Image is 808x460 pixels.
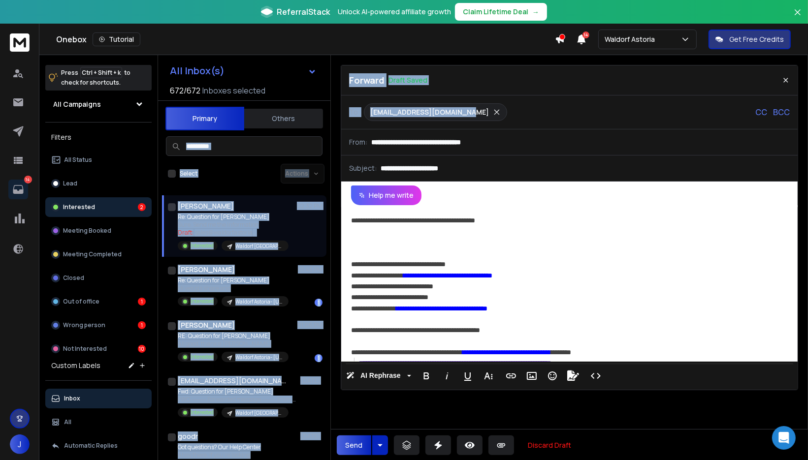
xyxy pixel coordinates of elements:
[417,366,436,386] button: Bold (Ctrl+B)
[64,442,118,450] p: Automatic Replies
[63,321,105,329] p: Wrong person
[297,202,323,210] p: 02:32 PM
[53,99,101,109] h1: All Campaigns
[45,94,152,114] button: All Campaigns
[64,418,71,426] p: All
[351,185,421,205] button: Help me write
[45,197,152,217] button: Interested2
[45,221,152,241] button: Meeting Booked
[773,106,790,118] p: BCC
[564,366,582,386] button: Signature
[63,227,111,235] p: Meeting Booked
[532,7,539,17] span: →
[45,150,152,170] button: All Status
[45,245,152,264] button: Meeting Completed
[191,298,214,305] p: Interested
[45,130,152,144] h3: Filters
[45,315,152,335] button: Wrong person1
[791,6,804,30] button: Close banner
[138,321,146,329] div: 1
[45,412,152,432] button: All
[64,395,80,402] p: Inbox
[191,242,214,249] p: Interested
[64,156,92,164] p: All Status
[338,7,451,17] p: Unlock AI-powered affiliate growth
[63,274,84,282] p: Closed
[300,432,323,440] p: [DATE]
[349,107,360,117] p: To:
[438,366,456,386] button: Italic (Ctrl+I)
[24,176,32,184] p: 14
[502,366,520,386] button: Insert Link (Ctrl+K)
[180,170,197,178] label: Select
[170,66,225,76] h1: All Inbox(s)
[300,377,323,385] p: [DATE]
[45,174,152,193] button: Lead
[178,221,289,229] p: Sure. Send me the information
[277,6,330,18] span: ReferralStack
[543,366,562,386] button: Emoticons
[162,61,324,81] button: All Inbox(s)
[178,431,198,441] h1: goodr
[344,366,413,386] button: AI Rephrase
[138,298,146,306] div: 1
[772,426,796,450] div: Open Intercom Messenger
[178,201,234,211] h1: [PERSON_NAME]
[235,243,283,250] p: Waldorf [GEOGRAPHIC_DATA] - [US_STATE] ( CEO US +100 Employess [US_STATE])
[178,265,235,275] h1: [PERSON_NAME]
[63,345,107,353] p: Not Interested
[10,434,30,454] button: J
[138,203,146,211] div: 2
[93,32,140,46] button: Tutorial
[194,228,257,237] span: sales@waldorfastoria ...
[605,34,659,44] p: Waldorf Astoria
[178,320,235,330] h1: [PERSON_NAME]
[349,163,377,173] p: Subject:
[235,298,283,306] p: Waldorf Astoria- [US_STATE] ( PARTNER AT LAW FIRM [US_STATE])
[80,67,122,78] span: Ctrl + Shift + k
[178,332,289,340] p: RE: Question for [PERSON_NAME]
[178,276,289,284] p: Re: Question for [PERSON_NAME]
[45,389,152,408] button: Inbox
[298,266,323,274] p: 01:45 PM
[178,396,296,403] p: FWD ---------- Forwarded message --------- From: [PERSON_NAME]
[520,435,579,455] button: Discard Draft
[586,366,605,386] button: Code View
[235,409,283,417] p: Waldorf [GEOGRAPHIC_DATA] - [US_STATE] ( CEO +100 Employees [US_STATE])
[178,340,289,348] p: All good, thanks! [PERSON_NAME]
[297,321,323,329] p: 01:06 PM
[191,409,214,416] p: Interested
[244,108,323,129] button: Others
[45,436,152,456] button: Automatic Replies
[337,435,371,455] button: Send
[178,213,289,221] p: Re: Question for [PERSON_NAME]
[170,85,200,96] span: 672 / 672
[235,354,283,361] p: Waldorf Astoria- [US_STATE] ( PARTNER AT LAW FIRM [US_STATE])
[479,366,498,386] button: More Text
[45,292,152,311] button: Out of office1
[178,388,296,396] p: Fwd: Question for [PERSON_NAME]
[178,228,194,237] span: Draft:
[455,3,547,21] button: Claim Lifetime Deal→
[370,107,489,117] p: [EMAIL_ADDRESS][DOMAIN_NAME]
[522,366,541,386] button: Insert Image (Ctrl+P)
[191,353,214,361] p: Interested
[45,268,152,288] button: Closed
[582,31,589,38] span: 14
[165,107,244,130] button: Primary
[729,34,784,44] p: Get Free Credits
[349,73,385,87] p: Forward
[178,376,286,386] h1: [EMAIL_ADDRESS][DOMAIN_NAME]
[358,371,403,380] span: AI Rephrase
[51,361,100,370] h3: Custom Labels
[315,299,323,307] div: 1
[709,30,791,49] button: Get Free Credits
[63,250,122,258] p: Meeting Completed
[63,180,77,187] p: Lead
[45,339,152,359] button: Not Interested10
[458,366,477,386] button: Underline (Ctrl+U)
[349,137,367,147] p: From:
[56,32,555,46] div: Onebox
